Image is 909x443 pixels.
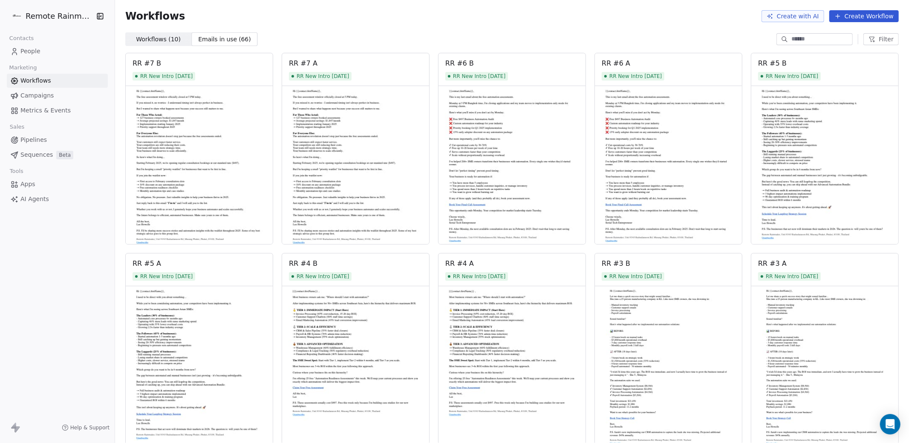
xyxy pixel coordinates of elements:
span: Remote Rainmaker [26,11,94,22]
span: RR New Intro [DATE] [445,72,508,81]
div: RR #7 A [289,58,317,69]
a: AI Agents [7,192,108,206]
img: Preview [126,86,273,244]
img: Preview [595,86,742,244]
img: Preview [751,86,898,244]
div: RR #5 A [133,259,161,269]
a: Apps [7,177,108,191]
a: Campaigns [7,89,108,103]
a: Workflows [7,74,108,88]
img: Preview [282,86,429,244]
span: Tools [6,165,27,178]
span: RR New Intro [DATE] [133,72,195,81]
div: RR #3 B [602,259,630,269]
a: Help & Support [62,424,110,431]
img: logo_orange.svg [14,14,20,20]
span: Metrics & Events [20,106,71,115]
span: People [20,47,40,56]
span: RR New Intro [DATE] [289,72,352,81]
div: RR #7 B [133,58,161,69]
img: website_grey.svg [14,22,20,29]
span: RR New Intro [DATE] [445,272,508,281]
span: Campaigns [20,91,54,100]
img: RR%20Logo%20%20Black%20(2).png [12,11,22,21]
a: Pipelines [7,133,108,147]
span: RR New Intro [DATE] [758,272,821,281]
span: AI Agents [20,195,49,204]
span: RR New Intro [DATE] [602,272,664,281]
img: Preview [439,86,586,244]
div: RR #5 B [758,58,787,69]
div: RR #3 A [758,259,787,269]
div: RR #4 A [445,259,474,269]
span: RR New Intro [DATE] [289,272,352,281]
span: Pipelines [20,135,47,144]
span: Help & Support [70,424,110,431]
div: RR #6 B [445,58,474,69]
div: RR #6 A [602,58,630,69]
span: Filter [879,35,894,44]
div: Domain Overview [32,50,76,56]
a: Metrics & Events [7,104,108,118]
div: RR #4 B [289,259,317,269]
span: Workflows ( 10 ) [136,35,181,44]
button: Remote Rainmaker [10,9,91,23]
span: Workflows [20,76,51,85]
a: People [7,44,108,58]
span: Apps [20,180,35,189]
span: RR New Intro [DATE] [602,72,664,81]
img: tab_keywords_by_traffic_grey.svg [85,49,92,56]
div: Keywords by Traffic [94,50,144,56]
span: RR New Intro [DATE] [133,272,195,281]
span: Sequences [20,150,53,159]
button: Create with AI [762,10,824,22]
span: Marketing [6,61,40,74]
div: Open Intercom Messenger [880,414,900,434]
a: SequencesBeta [7,148,108,162]
span: Sales [6,121,28,133]
span: Workflows [125,10,185,22]
span: Beta [56,151,73,159]
button: Create Workflow [829,10,899,22]
span: Contacts [6,32,38,45]
span: RR New Intro [DATE] [758,72,821,81]
button: Filter [863,33,899,45]
div: Domain: [DOMAIN_NAME] [22,22,94,29]
img: tab_domain_overview_orange.svg [23,49,30,56]
div: v 4.0.25 [24,14,42,20]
